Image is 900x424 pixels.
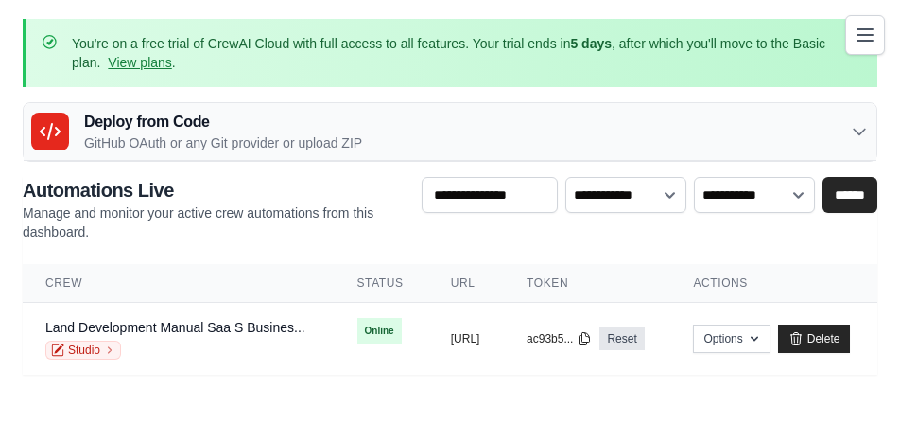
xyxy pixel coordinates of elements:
h3: Deploy from Code [84,111,362,133]
p: Manage and monitor your active crew automations from this dashboard. [23,203,407,241]
th: URL [428,264,504,303]
th: Crew [23,264,335,303]
th: Status [335,264,428,303]
th: Token [504,264,670,303]
button: Options [693,325,770,353]
button: Toggle navigation [845,15,885,55]
a: View plans [108,55,171,70]
h2: Automations Live [23,177,407,203]
p: GitHub OAuth or any Git provider or upload ZIP [84,133,362,152]
a: Reset [599,327,644,350]
span: Online [357,318,402,344]
a: Delete [778,325,851,353]
button: ac93b5... [527,331,592,346]
a: Studio [45,341,121,360]
th: Actions [670,264,877,303]
strong: 5 days [570,36,612,51]
p: You're on a free trial of CrewAI Cloud with full access to all features. Your trial ends in , aft... [72,34,832,72]
a: Land Development Manual Saa S Busines... [45,320,305,335]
